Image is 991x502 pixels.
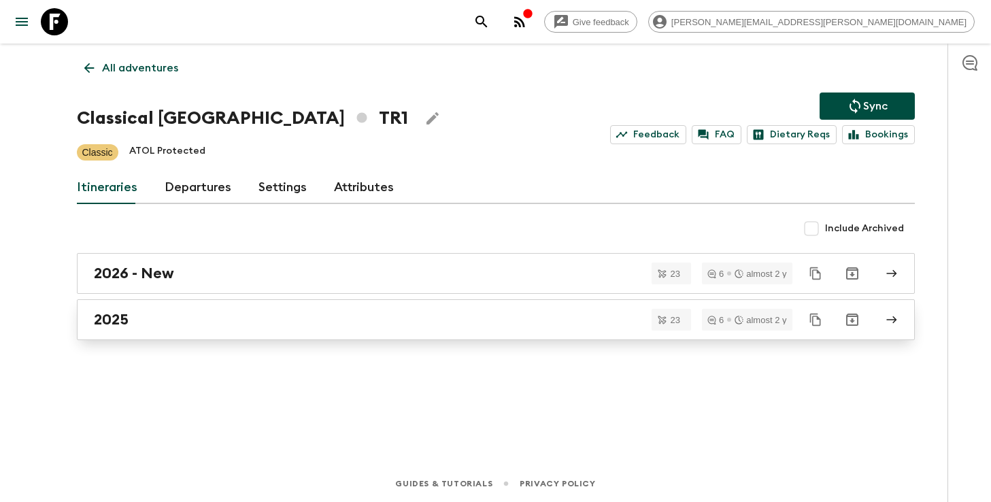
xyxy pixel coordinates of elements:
button: Edit Adventure Title [419,105,446,132]
div: 6 [707,269,724,278]
h2: 2025 [94,311,129,329]
a: 2025 [77,299,915,340]
a: Itineraries [77,171,137,204]
a: Privacy Policy [520,476,595,491]
a: FAQ [692,125,741,144]
a: Settings [258,171,307,204]
a: Departures [165,171,231,204]
span: Include Archived [825,222,904,235]
a: Guides & Tutorials [395,476,492,491]
a: All adventures [77,54,186,82]
div: almost 2 y [735,316,786,324]
a: Bookings [842,125,915,144]
a: Feedback [610,125,686,144]
div: almost 2 y [735,269,786,278]
span: [PERSON_NAME][EMAIL_ADDRESS][PERSON_NAME][DOMAIN_NAME] [664,17,974,27]
a: 2026 - New [77,253,915,294]
p: Classic [82,146,113,159]
div: [PERSON_NAME][EMAIL_ADDRESS][PERSON_NAME][DOMAIN_NAME] [648,11,975,33]
button: menu [8,8,35,35]
h1: Classical [GEOGRAPHIC_DATA] TR1 [77,105,408,132]
button: Duplicate [803,261,828,286]
button: search adventures [468,8,495,35]
h2: 2026 - New [94,265,174,282]
button: Archive [839,260,866,287]
button: Duplicate [803,307,828,332]
span: Give feedback [565,17,637,27]
a: Dietary Reqs [747,125,837,144]
span: 23 [662,316,688,324]
a: Give feedback [544,11,637,33]
span: 23 [662,269,688,278]
a: Attributes [334,171,394,204]
button: Sync adventure departures to the booking engine [820,93,915,120]
p: Sync [863,98,888,114]
button: Archive [839,306,866,333]
p: ATOL Protected [129,144,205,161]
div: 6 [707,316,724,324]
p: All adventures [102,60,178,76]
